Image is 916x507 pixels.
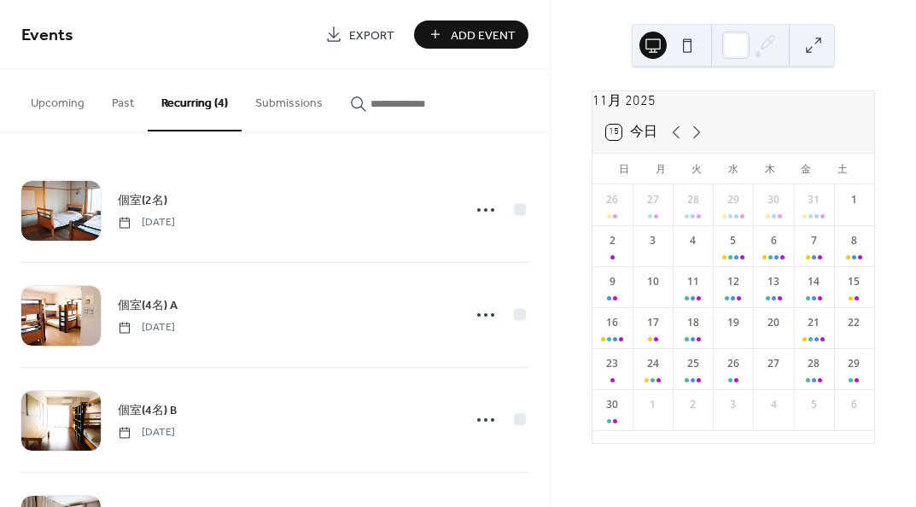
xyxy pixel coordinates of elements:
[766,192,781,207] div: 30
[118,400,177,420] a: 個室(4名) B
[726,233,741,248] div: 5
[349,26,394,44] span: Export
[806,397,821,412] div: 5
[312,20,407,49] a: Export
[604,233,620,248] div: 2
[686,274,701,289] div: 11
[846,274,861,289] div: 15
[118,190,167,210] a: 個室(2名)
[726,397,741,412] div: 3
[686,192,701,207] div: 28
[806,274,821,289] div: 14
[645,356,661,371] div: 24
[642,154,679,184] div: 月
[679,154,715,184] div: 火
[118,215,175,230] span: [DATE]
[751,154,788,184] div: 木
[766,356,781,371] div: 27
[726,356,741,371] div: 26
[806,233,821,248] div: 7
[715,154,752,184] div: 水
[118,320,175,335] span: [DATE]
[645,192,661,207] div: 27
[17,69,98,130] button: Upcoming
[766,397,781,412] div: 4
[21,19,73,52] span: Events
[451,26,516,44] span: Add Event
[766,315,781,330] div: 20
[806,315,821,330] div: 21
[686,397,701,412] div: 2
[645,233,661,248] div: 3
[604,192,620,207] div: 26
[846,356,861,371] div: 29
[806,356,821,371] div: 28
[600,120,663,144] button: 15今日
[824,154,861,184] div: 土
[726,274,741,289] div: 12
[604,315,620,330] div: 16
[414,20,528,49] button: Add Event
[98,69,148,130] button: Past
[118,297,178,315] span: 個室(4名) A
[604,274,620,289] div: 9
[766,274,781,289] div: 13
[846,192,861,207] div: 1
[118,295,178,315] a: 個室(4名) A
[118,425,175,440] span: [DATE]
[846,315,861,330] div: 22
[645,274,661,289] div: 10
[606,154,643,184] div: 日
[686,233,701,248] div: 4
[766,233,781,248] div: 6
[806,192,821,207] div: 31
[846,397,861,412] div: 6
[686,356,701,371] div: 25
[242,69,336,130] button: Submissions
[148,69,242,131] button: Recurring (4)
[645,397,661,412] div: 1
[592,91,874,112] div: 11月 2025
[788,154,825,184] div: 金
[604,397,620,412] div: 30
[645,315,661,330] div: 17
[604,356,620,371] div: 23
[686,315,701,330] div: 18
[726,315,741,330] div: 19
[118,192,167,210] span: 個室(2名)
[118,402,177,420] span: 個室(4名) B
[726,192,741,207] div: 29
[846,233,861,248] div: 8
